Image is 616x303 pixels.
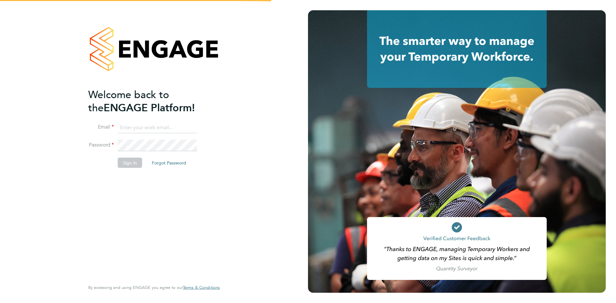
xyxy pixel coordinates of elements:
a: Terms & Conditions [183,285,220,290]
input: Enter your work email... [118,122,197,133]
button: Sign In [118,158,142,168]
label: Password [88,142,114,148]
h2: ENGAGE Platform! [88,88,213,114]
label: Email [88,124,114,130]
button: Forgot Password [147,158,191,168]
span: By accessing and using ENGAGE you agree to our [88,285,220,290]
span: Welcome back to the [88,88,169,114]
